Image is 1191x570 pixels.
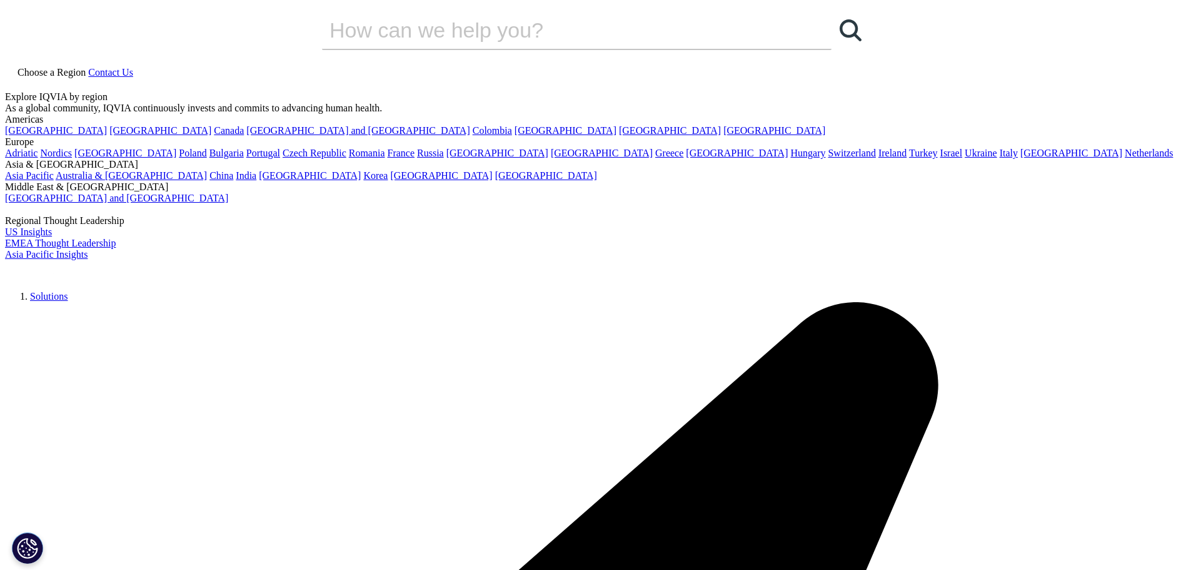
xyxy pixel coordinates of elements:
a: Search [832,11,869,49]
div: Explore IQVIA by region [5,91,1186,103]
a: EMEA Thought Leadership [5,238,116,248]
a: France [388,148,415,158]
a: Portugal [246,148,280,158]
a: [GEOGRAPHIC_DATA] and [GEOGRAPHIC_DATA] [5,193,228,203]
a: Adriatic [5,148,38,158]
a: Nordics [40,148,72,158]
span: Choose a Region [18,67,86,78]
a: China [209,170,233,181]
a: Canada [214,125,244,136]
a: US Insights [5,226,52,237]
a: [GEOGRAPHIC_DATA] [74,148,176,158]
svg: Search [840,19,862,41]
button: Cookies Settings [12,532,43,564]
img: IQVIA Healthcare Information Technology and Pharma Clinical Research Company [5,260,105,278]
a: Turkey [909,148,938,158]
a: [GEOGRAPHIC_DATA] [1020,148,1122,158]
a: Italy [1000,148,1018,158]
a: Bulgaria [209,148,244,158]
a: [GEOGRAPHIC_DATA] [5,125,107,136]
a: India [236,170,256,181]
a: Ukraine [965,148,997,158]
a: [GEOGRAPHIC_DATA] [259,170,361,181]
a: Netherlands [1125,148,1173,158]
a: Contact Us [88,67,133,78]
a: Australia & [GEOGRAPHIC_DATA] [56,170,207,181]
a: [GEOGRAPHIC_DATA] [686,148,788,158]
a: Ireland [878,148,907,158]
a: [GEOGRAPHIC_DATA] [723,125,825,136]
a: [GEOGRAPHIC_DATA] [495,170,597,181]
div: Americas [5,114,1186,125]
a: Greece [655,148,683,158]
a: Romania [349,148,385,158]
a: [GEOGRAPHIC_DATA] [619,125,721,136]
a: Russia [417,148,444,158]
div: Regional Thought Leadership [5,215,1186,226]
a: Colombia [473,125,512,136]
a: Switzerland [828,148,875,158]
div: As a global community, IQVIA continuously invests and commits to advancing human health. [5,103,1186,114]
a: Asia Pacific [5,170,54,181]
a: [GEOGRAPHIC_DATA] [515,125,616,136]
a: Solutions [30,291,68,302]
a: Hungary [790,148,825,158]
a: [GEOGRAPHIC_DATA] [551,148,653,158]
a: [GEOGRAPHIC_DATA] [109,125,211,136]
div: Middle East & [GEOGRAPHIC_DATA] [5,181,1186,193]
div: Asia & [GEOGRAPHIC_DATA] [5,159,1186,170]
a: Poland [179,148,206,158]
a: Asia Pacific Insights [5,249,88,260]
a: [GEOGRAPHIC_DATA] [390,170,492,181]
input: Search [322,11,796,49]
a: [GEOGRAPHIC_DATA] [446,148,548,158]
div: Europe [5,136,1186,148]
a: Israel [940,148,963,158]
a: Korea [363,170,388,181]
a: Czech Republic [283,148,346,158]
a: [GEOGRAPHIC_DATA] and [GEOGRAPHIC_DATA] [246,125,470,136]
